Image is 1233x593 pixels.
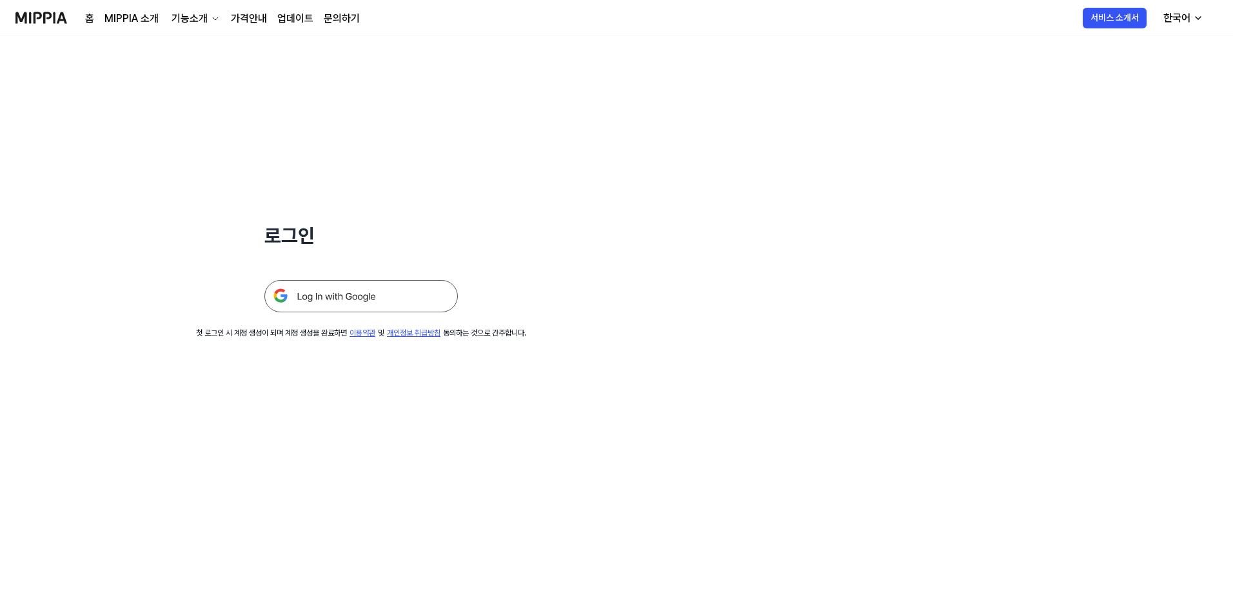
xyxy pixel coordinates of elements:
button: 한국어 [1153,5,1211,31]
a: 문의하기 [324,11,360,26]
a: 홈 [85,11,94,26]
a: MIPPIA 소개 [104,11,159,26]
a: 개인정보 취급방침 [387,328,440,337]
button: 기능소개 [169,11,221,26]
div: 기능소개 [169,11,210,26]
img: 구글 로그인 버튼 [264,280,458,312]
a: 가격안내 [231,11,267,26]
h1: 로그인 [264,222,458,249]
a: 이용약관 [350,328,375,337]
div: 첫 로그인 시 계정 생성이 되며 계정 생성을 완료하면 및 동의하는 것으로 간주합니다. [196,328,526,339]
button: 서비스 소개서 [1083,8,1147,28]
div: 한국어 [1161,10,1193,26]
a: 업데이트 [277,11,313,26]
